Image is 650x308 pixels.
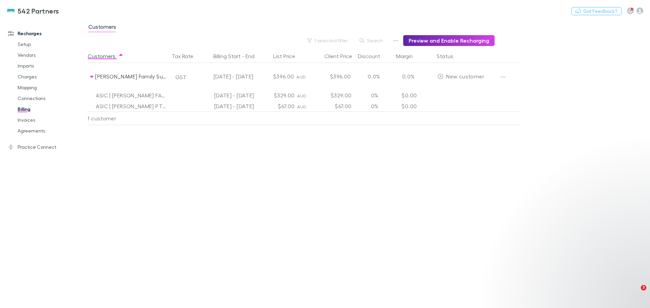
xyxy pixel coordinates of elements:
button: Discount [358,49,388,63]
a: Imports [11,61,91,71]
div: ASIC | [PERSON_NAME] FAMILY INVESTMENTS PTY LTD [96,90,166,101]
div: [PERSON_NAME] Family Super FundGST[DATE] - [DATE]$396.00AUD$396.000.0%0.0%EditNew customer [88,63,524,90]
a: Connections [11,93,91,104]
button: Customers [88,49,124,63]
span: Customers [88,23,116,32]
div: [DATE] - [DATE] [198,63,253,90]
button: Tax Rate [172,49,201,63]
a: Setup [11,39,91,50]
div: $0.00 [395,90,435,101]
img: 542 Partners's Logo [7,7,15,15]
button: Margin [396,49,421,63]
p: 0.0% [397,72,414,80]
div: $329.00 [313,90,354,101]
button: Got Feedback? [571,7,622,15]
div: 0% [354,90,395,101]
span: New customer [446,73,484,79]
div: 0.0% [353,63,394,90]
h3: 542 Partners [18,7,59,15]
button: List Price [273,49,303,63]
span: AUD [297,74,306,79]
a: Recharges [1,28,91,39]
a: Billing [11,104,91,115]
div: $396.00 [256,63,297,90]
button: Search [356,37,387,45]
a: Agreements [11,125,91,136]
button: Status [437,49,461,63]
div: $0.00 [395,101,435,112]
div: $329.00 [257,90,297,101]
a: Vendors [11,50,91,61]
button: Preview and Enable Recharging [403,35,495,46]
span: AUD [297,93,306,98]
div: $67.00 [257,101,297,112]
div: [DATE] - [DATE] [196,101,257,112]
button: 1 selected filter [304,37,352,45]
span: AUD [297,104,306,109]
span: 3 [641,285,646,290]
div: [PERSON_NAME] Family Super Fund [95,63,167,90]
div: 1 customer [88,112,169,125]
a: Charges [11,71,91,82]
button: Client Price [324,49,360,63]
button: GST [172,72,190,82]
button: Billing Start - End [213,49,263,63]
a: Invoices [11,115,91,125]
div: 0% [354,101,395,112]
iframe: Intercom live chat [627,285,643,301]
div: $67.00 [313,101,354,112]
a: 542 Partners [3,3,63,19]
a: Mapping [11,82,91,93]
div: ASIC | [PERSON_NAME] PTY LTD [96,101,166,112]
div: $396.00 [313,63,353,90]
div: [DATE] - [DATE] [196,90,257,101]
a: Practice Connect [1,142,91,152]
